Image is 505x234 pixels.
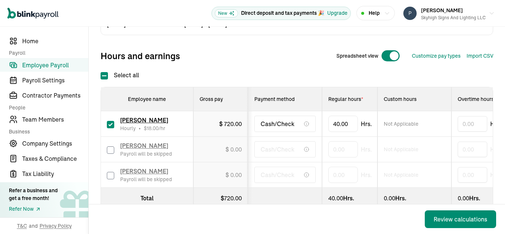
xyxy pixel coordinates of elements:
[328,141,358,157] input: TextInput
[219,119,242,128] div: $
[144,125,165,132] span: /hr
[200,95,242,103] div: Gross pay
[7,3,58,24] nav: Global
[22,61,88,69] span: Employee Payroll
[361,170,372,179] span: Hrs.
[400,4,498,23] button: [PERSON_NAME]Skyhigh Signs and Lighting LLC
[22,139,88,148] span: Company Settings
[226,145,242,154] div: $
[241,9,324,17] p: Direct deposit and tax payments 🎉
[120,167,168,175] span: [PERSON_NAME]
[9,49,84,57] span: Payroll
[22,115,88,124] span: Team Members
[22,76,88,85] span: Payroll Settings
[215,9,238,17] span: New
[382,154,505,234] iframe: Chat Widget
[328,194,343,202] span: 40.00
[328,116,358,132] input: TextInput
[101,72,108,79] input: Select all
[356,6,395,20] button: Help
[490,119,501,128] span: Hrs.
[120,142,168,149] span: [PERSON_NAME]
[128,96,166,102] span: Employee name
[200,194,242,203] div: $
[261,145,294,154] span: Cash/Check
[120,150,172,157] div: Payroll will be skipped
[490,145,501,154] span: Hrs.
[369,9,380,17] span: Help
[101,71,139,79] label: Select all
[22,91,88,100] span: Contractor Payments
[328,96,363,102] span: Regular hours
[467,52,493,60] button: Import CSV
[9,205,58,213] a: Refer Now
[226,170,242,179] div: $
[22,169,88,178] span: Tax Liability
[361,145,372,154] span: Hrs.
[224,120,242,128] span: 720.00
[421,14,486,21] div: Skyhigh Signs and Lighting LLC
[412,52,461,60] button: Customize pay types
[230,171,242,179] span: 0.00
[261,170,294,179] span: Cash/Check
[230,146,242,153] span: 0.00
[361,119,372,128] span: Hrs.
[458,142,487,157] input: 0.00
[120,176,172,183] div: Payroll will be skipped
[120,125,136,132] span: Hourly
[384,146,418,153] span: Not Applicable
[9,187,58,202] div: Refer a business and get a free month!
[328,194,371,203] div: Hrs.
[144,125,159,132] span: $
[384,95,445,103] div: Custom hours
[17,222,27,230] span: T&C
[40,222,72,230] span: Privacy Policy
[458,96,494,102] span: Overtime hours
[139,125,141,132] span: •
[458,116,487,132] input: 0.00
[22,154,88,163] span: Taxes & Compliance
[107,194,187,203] div: Total
[101,50,180,62] span: Hours and earnings
[9,104,84,111] span: People
[9,128,84,135] span: Business
[336,52,378,60] span: Spreadsheet view
[224,194,242,202] span: 720.00
[261,119,294,128] span: Cash/Check
[328,167,358,183] input: TextInput
[327,9,348,17] button: Upgrade
[147,125,159,132] span: 18.00
[384,120,418,128] span: Not Applicable
[120,116,168,124] span: [PERSON_NAME]
[22,37,88,45] span: Home
[421,7,463,14] span: [PERSON_NAME]
[254,96,295,102] span: Payment method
